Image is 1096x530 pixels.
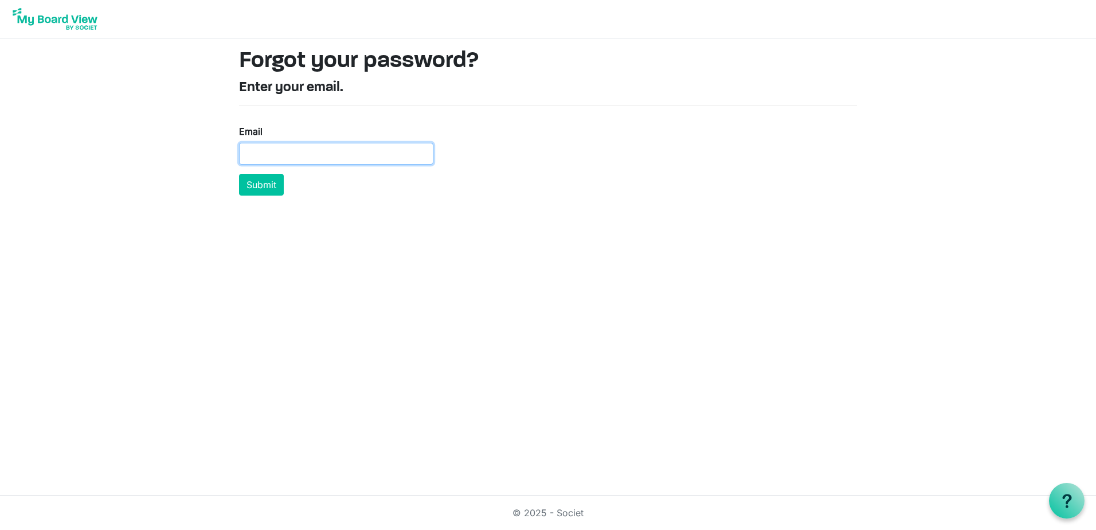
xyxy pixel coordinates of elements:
[239,48,857,75] h1: Forgot your password?
[239,174,284,196] button: Submit
[239,124,263,138] label: Email
[9,5,101,33] img: My Board View Logo
[239,80,857,96] h4: Enter your email.
[512,507,584,519] a: © 2025 - Societ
